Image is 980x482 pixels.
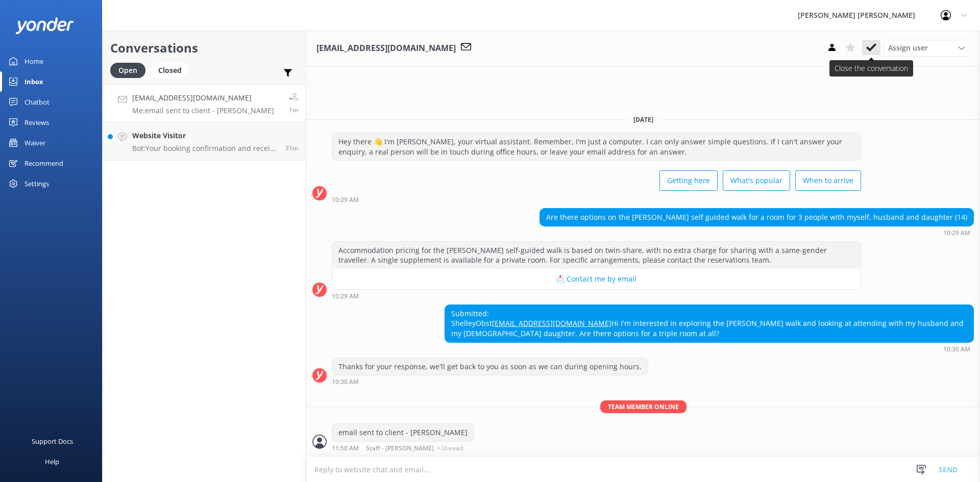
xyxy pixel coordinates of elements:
div: Are there options on the [PERSON_NAME] self guided walk for a room for 3 people with myself, husb... [540,209,973,226]
div: Sep 10 2025 10:29am (UTC +12:00) Pacific/Auckland [540,229,974,236]
a: [EMAIL_ADDRESS][DOMAIN_NAME] [492,318,611,328]
span: [DATE] [627,115,659,124]
a: [EMAIL_ADDRESS][DOMAIN_NAME]Me:email sent to client - [PERSON_NAME]1m [103,84,306,122]
h4: [EMAIL_ADDRESS][DOMAIN_NAME] [132,92,274,104]
strong: 11:50 AM [332,445,359,451]
h3: [EMAIL_ADDRESS][DOMAIN_NAME] [316,42,456,55]
span: • Unread [437,445,463,451]
div: Closed [151,63,189,78]
span: Sep 10 2025 11:50am (UTC +12:00) Pacific/Auckland [289,106,298,114]
a: Website VisitorBot:Your booking confirmation and receipt may take up to 30 minutes to reach your ... [103,122,306,161]
div: Recommend [24,153,63,173]
div: email sent to client - [PERSON_NAME] [332,424,474,441]
div: Sep 10 2025 10:29am (UTC +12:00) Pacific/Auckland [332,196,861,203]
div: Sep 10 2025 10:30am (UTC +12:00) Pacific/Auckland [445,345,974,352]
strong: 10:30 AM [943,346,970,352]
span: Team member online [600,400,687,413]
div: Reviews [24,112,49,133]
p: Me: email sent to client - [PERSON_NAME] [132,106,274,115]
a: Open [110,64,151,75]
div: Sep 10 2025 10:30am (UTC +12:00) Pacific/Auckland [332,378,648,385]
div: Help [45,451,59,472]
button: 📩 Contact me by email [332,269,861,289]
div: Waiver [24,133,45,153]
button: What's popular [723,170,790,191]
strong: 10:29 AM [332,197,359,203]
button: Getting here [659,170,718,191]
div: Accommodation pricing for the [PERSON_NAME] self-guided walk is based on twin-share, with no extr... [332,242,861,269]
span: Staff - [PERSON_NAME] [366,445,434,451]
div: Assign User [883,40,970,56]
h2: Conversations [110,38,298,58]
p: Bot: Your booking confirmation and receipt may take up to 30 minutes to reach your email inbox. C... [132,144,278,153]
span: Sep 10 2025 11:20am (UTC +12:00) Pacific/Auckland [285,144,298,153]
a: Closed [151,64,194,75]
div: Support Docs [32,431,73,451]
h4: Website Visitor [132,130,278,141]
img: yonder-white-logo.png [15,17,74,34]
div: Sep 10 2025 11:50am (UTC +12:00) Pacific/Auckland [332,444,474,451]
div: Settings [24,173,49,194]
div: Chatbot [24,92,50,112]
div: Sep 10 2025 10:29am (UTC +12:00) Pacific/Auckland [332,292,861,299]
strong: 10:29 AM [943,230,970,236]
strong: 10:30 AM [332,379,359,385]
div: Inbox [24,71,43,92]
strong: 10:29 AM [332,293,359,299]
div: Hey there 👋 I'm [PERSON_NAME], your virtual assistant. Remember, I'm just a computer. I can only ... [332,133,861,160]
button: When to arrive [795,170,861,191]
div: Open [110,63,145,78]
div: Home [24,51,43,71]
div: Thanks for your response, we'll get back to you as soon as we can during opening hours. [332,358,648,375]
div: Submitted: ShelleyObst Hi I'm interested in exploring the [PERSON_NAME] walk and looking at atten... [445,305,973,342]
span: Assign user [888,42,928,54]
